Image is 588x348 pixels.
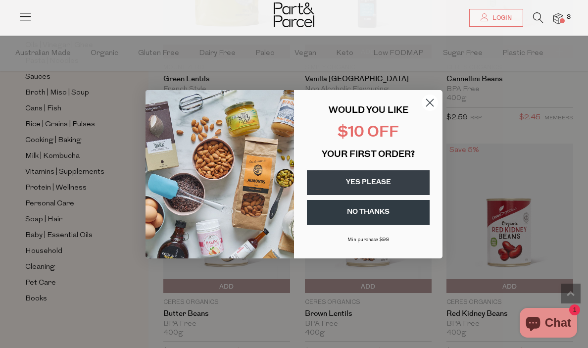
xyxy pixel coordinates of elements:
button: Close dialog [421,94,439,111]
img: Part&Parcel [274,2,314,27]
a: 3 [553,13,563,24]
span: YOUR FIRST ORDER? [322,150,415,159]
span: Min purchase $99 [347,237,390,243]
button: YES PLEASE [307,170,430,195]
span: 3 [564,13,573,22]
span: Login [490,14,512,22]
inbox-online-store-chat: Shopify online store chat [517,308,580,340]
span: WOULD YOU LIKE [329,106,408,115]
button: NO THANKS [307,200,430,225]
img: 43fba0fb-7538-40bc-babb-ffb1a4d097bc.jpeg [146,90,294,258]
a: Login [469,9,523,27]
span: $10 OFF [338,125,399,141]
